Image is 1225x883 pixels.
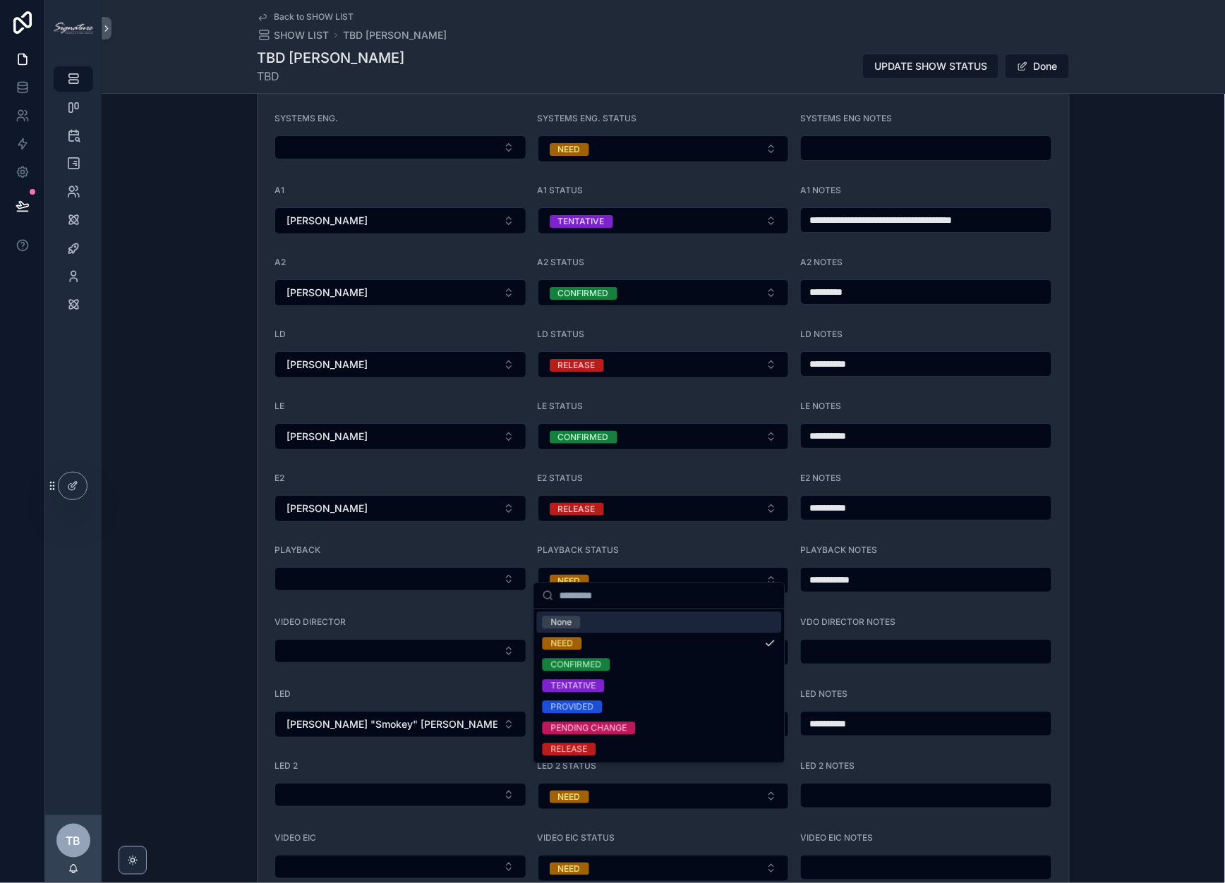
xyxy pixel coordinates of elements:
span: SHOW LIST [274,28,329,42]
span: [PERSON_NAME] [286,358,368,372]
button: Select Button [274,423,526,450]
div: NEED [558,791,581,803]
button: Select Button [274,207,526,234]
span: VIDEO EIC [274,832,316,843]
button: Select Button [538,567,790,594]
button: Select Button [274,567,526,591]
span: [PERSON_NAME] [286,430,368,444]
span: [PERSON_NAME] [286,286,368,300]
div: CONFIRMED [558,287,609,300]
h1: TBD [PERSON_NAME] [257,48,404,68]
span: LD [274,329,286,339]
span: LED 2 STATUS [538,760,597,771]
span: Back to SHOW LIST [274,11,354,23]
span: LED NOTES [800,688,847,699]
div: RELEASE [558,503,596,516]
button: Select Button [538,135,790,162]
span: E2 NOTES [800,473,841,483]
div: RELEASE [551,743,588,756]
button: Select Button [274,783,526,807]
div: TENTATIVE [558,215,605,228]
div: NEED [558,863,581,875]
span: VIDEO EIC STATUS [538,832,615,843]
div: RELEASE [558,359,596,372]
span: A2 NOTES [800,257,843,267]
span: A1 STATUS [538,185,584,195]
a: TBD [PERSON_NAME] [343,28,447,42]
div: NEED [558,575,581,587]
button: Select Button [538,351,790,378]
div: TENTATIVE [551,680,596,693]
button: Select Button [538,495,790,522]
span: [PERSON_NAME] [286,214,368,228]
span: TB [66,832,81,849]
span: E2 [274,473,284,483]
span: PLAYBACK STATUS [538,544,620,555]
div: scrollable content [45,56,102,336]
span: LED 2 [274,760,298,771]
button: Select Button [274,711,526,738]
div: CONFIRMED [558,431,609,444]
span: PLAYBACK [274,544,320,555]
span: LE NOTES [800,401,841,411]
span: A2 [274,257,286,267]
a: Back to SHOW LIST [257,11,354,23]
button: Select Button [538,783,790,810]
span: VIDEO DIRECTOR [274,616,346,627]
img: App logo [54,23,93,34]
div: Suggestions [534,609,785,763]
button: Select Button [274,855,526,879]
span: LE STATUS [538,401,584,411]
div: None [551,616,572,629]
span: [PERSON_NAME] "Smokey" [PERSON_NAME] [286,717,497,731]
span: A1 NOTES [800,185,841,195]
button: Select Button [274,495,526,522]
div: PROVIDED [551,701,594,714]
span: LD NOTES [800,329,843,339]
button: Select Button [274,279,526,306]
a: SHOW LIST [257,28,329,42]
button: Select Button [274,351,526,378]
button: UPDATE SHOW STATUS [862,54,999,79]
span: LE [274,401,284,411]
span: VDO DIRECTOR NOTES [800,616,895,627]
span: PLAYBACK NOTES [800,544,877,555]
button: Select Button [274,639,526,663]
button: Done [1005,54,1070,79]
span: SYSTEMS ENG. [274,113,338,123]
span: A1 [274,185,284,195]
span: SYSTEMS ENG NOTES [800,113,892,123]
span: TBD [257,68,404,85]
button: Select Button [538,423,790,450]
div: PENDING CHANGE [551,722,627,735]
button: Select Button [538,207,790,234]
span: LD STATUS [538,329,585,339]
span: LED 2 NOTES [800,760,855,771]
button: Select Button [538,855,790,882]
span: UPDATE SHOW STATUS [874,59,987,73]
span: E2 STATUS [538,473,584,483]
div: NEED [551,638,574,650]
span: LED [274,688,291,699]
span: VIDEO EIC NOTES [800,832,873,843]
span: SYSTEMS ENG. STATUS [538,113,637,123]
div: NEED [558,143,581,156]
button: Select Button [538,279,790,306]
div: CONFIRMED [551,659,602,671]
span: [PERSON_NAME] [286,501,368,516]
button: Select Button [274,135,526,159]
span: A2 STATUS [538,257,585,267]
